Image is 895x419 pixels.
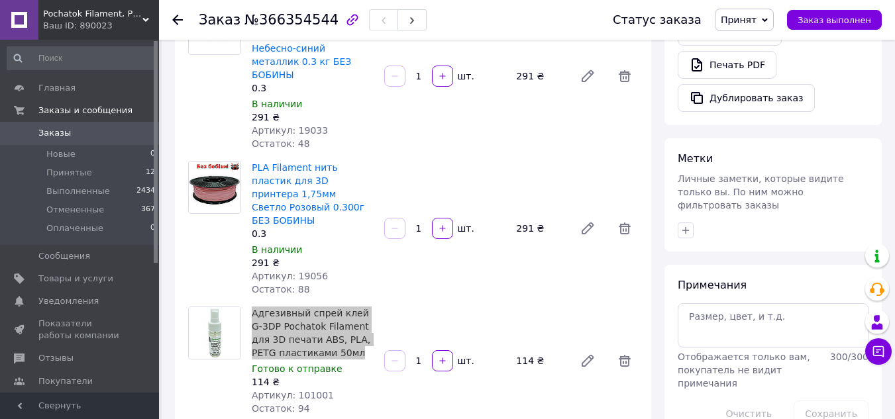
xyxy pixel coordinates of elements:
span: В наличии [252,99,302,109]
span: 367 [141,204,155,216]
span: 0 [150,148,155,160]
span: Заказ [199,12,240,28]
span: Заказы [38,127,71,139]
span: Принят [721,15,757,25]
span: Удалить [611,348,638,374]
span: Удалить [611,63,638,89]
span: Удалить [611,215,638,242]
div: 291 ₴ [511,219,569,238]
div: шт. [454,354,476,367]
span: Артикул: 19056 [252,271,328,281]
span: Принятые [46,167,92,179]
div: шт. [454,70,476,83]
div: Вернуться назад [172,13,183,26]
input: Поиск [7,46,156,70]
span: Покупатели [38,375,93,387]
button: Дублировать заказ [678,84,815,112]
span: Новые [46,148,76,160]
span: Остаток: 48 [252,138,310,149]
span: Метки [678,152,713,165]
div: 291 ₴ [252,111,374,124]
a: PLA Filament нить пластик для 3D принтера 1,75мм Светло Розовый 0.300г БЕЗ БОБИНЫ [252,162,364,226]
span: В наличии [252,244,302,255]
a: Редактировать [574,63,601,89]
span: Оплаченные [46,222,103,234]
span: Готово к отправке [252,363,342,374]
span: Отзывы [38,352,74,364]
span: Показатели работы компании [38,318,123,342]
span: 2434 [136,185,155,197]
div: Статус заказа [613,13,702,26]
span: Примечания [678,279,747,291]
a: Редактировать [574,215,601,242]
span: Главная [38,82,76,94]
a: Адгезивный спрей клей G-3DP Pochatok Filament для 3D печати ABS, PLA, PETG пластиками 50мл [252,308,370,358]
span: Сообщения [38,250,90,262]
span: №366354544 [244,12,339,28]
img: PLA Filament нить пластик для 3D принтера 1,75мм Светло Розовый 0.300г БЕЗ БОБИНЫ [189,162,240,213]
span: 300 / 300 [830,351,869,362]
div: 291 ₴ [511,67,569,85]
a: PLA нить для 3D принтера Pochatok Filament 1,75 мм Небесно-синий металлик 0.3 кг БЕЗ БОБИНЫ [252,3,351,80]
span: Остаток: 94 [252,403,310,414]
div: 114 ₴ [252,375,374,389]
span: Личные заметки, которые видите только вы. По ним можно фильтровать заказы [678,173,844,210]
span: 12 [146,167,155,179]
span: Артикул: 19033 [252,125,328,136]
span: Уведомления [38,295,99,307]
div: 0.3 [252,81,374,95]
span: Заказы и сообщения [38,105,132,116]
button: Заказ выполнен [787,10,882,30]
div: 0.3 [252,227,374,240]
div: 291 ₴ [252,256,374,269]
a: Редактировать [574,348,601,374]
a: Печать PDF [678,51,776,79]
span: Отображается только вам, покупатель не видит примечания [678,351,810,389]
span: Отмененные [46,204,104,216]
span: Артикул: 101001 [252,390,334,400]
span: Выполненные [46,185,110,197]
div: 114 ₴ [511,351,569,370]
span: Остаток: 88 [252,284,310,295]
div: Ваш ID: 890023 [43,20,159,32]
span: 0 [150,222,155,234]
span: Товары и услуги [38,273,113,285]
img: Адгезивный спрей клей G-3DP Pochatok Filament для 3D печати ABS, PLA, PETG пластиками 50мл [189,307,240,359]
div: шт. [454,222,476,235]
span: Pochatok Filament, PLA filament for 3D printing [43,8,142,20]
span: Заказ выполнен [798,15,871,25]
button: Чат с покупателем [865,338,892,365]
